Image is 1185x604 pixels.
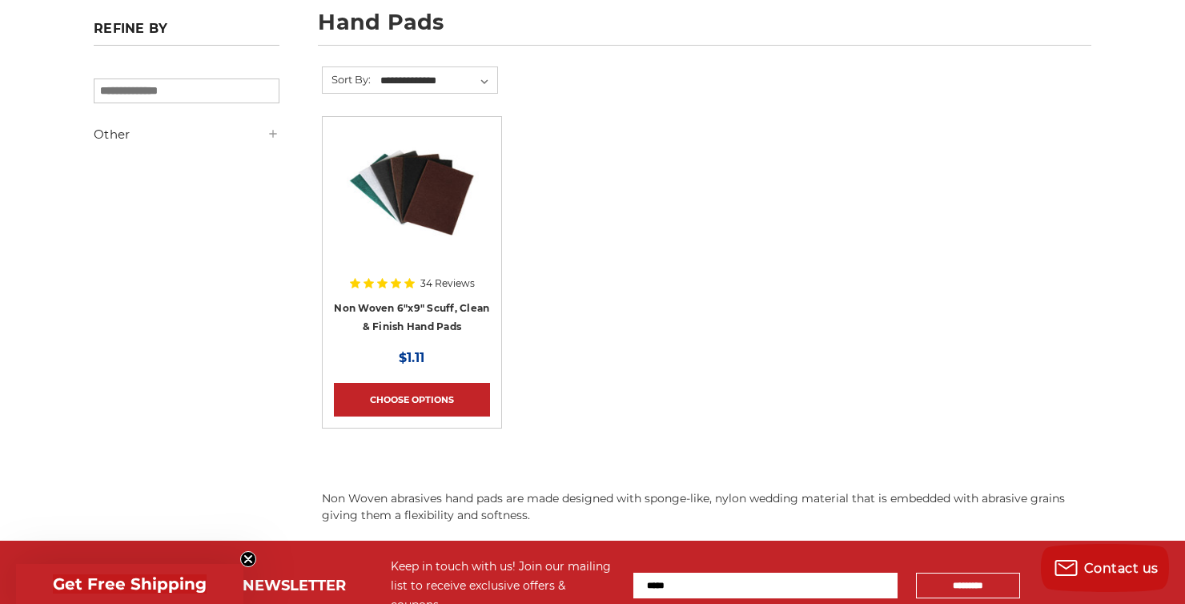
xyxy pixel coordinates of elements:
p: Non Woven abrasives hand pads are made designed with sponge-like, nylon wedding material that is ... [322,490,1091,524]
button: Close teaser [240,551,256,567]
h5: Refine by [94,21,279,46]
span: NEWSLETTER [243,577,346,594]
a: Non Woven 6"x9" Scuff, Clean & Finish Hand Pads [334,128,489,333]
a: Choose Options [334,383,489,417]
img: Non Woven 6"x9" Scuff, Clean & Finish Hand Pads [334,128,489,256]
select: Sort By: [378,69,497,93]
label: Sort By: [323,67,371,91]
button: Contact us [1041,544,1169,592]
div: Get Free ShippingClose teaser [16,564,243,604]
h1: hand pads [318,11,1091,46]
span: $1.11 [399,350,424,365]
span: Contact us [1084,561,1159,576]
span: Get Free Shipping [53,574,207,594]
h5: Other [94,125,279,144]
